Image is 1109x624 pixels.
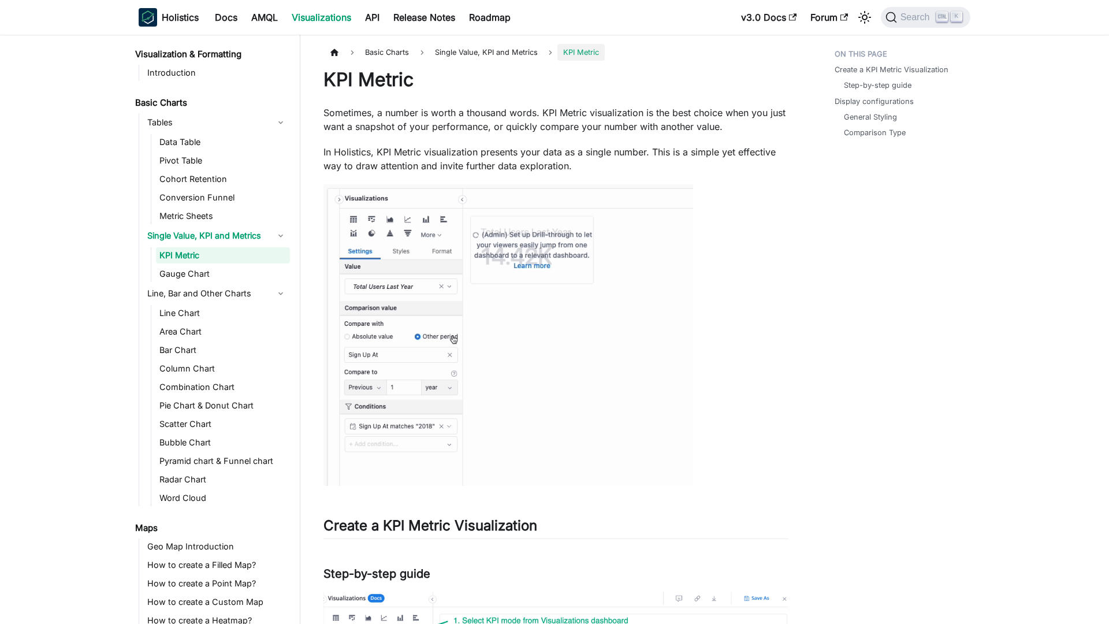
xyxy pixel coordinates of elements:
a: AMQL [244,8,285,27]
a: Bar Chart [156,342,290,358]
a: Bubble Chart [156,434,290,451]
span: Search [897,12,937,23]
a: Column Chart [156,361,290,377]
a: Maps [132,520,290,536]
a: Combination Chart [156,379,290,395]
a: Create a KPI Metric Visualization [835,64,948,75]
a: Area Chart [156,324,290,340]
p: Sometimes, a number is worth a thousand words. KPI Metric visualization is the best choice when y... [323,106,788,133]
a: General Styling [844,112,897,122]
a: Radar Chart [156,471,290,488]
a: Gauge Chart [156,266,290,282]
a: Basic Charts [132,95,290,111]
a: Release Notes [386,8,462,27]
a: Line, Bar and Other Charts [144,284,290,303]
button: Search (Ctrl+K) [881,7,970,28]
img: Holistics [139,8,157,27]
a: HolisticsHolistics [139,8,199,27]
h1: KPI Metric [323,68,788,91]
a: Roadmap [462,8,518,27]
span: Single Value, KPI and Metrics [429,44,544,61]
h3: Step-by-step guide [323,567,788,581]
a: Word Cloud [156,490,290,506]
nav: Breadcrumbs [323,44,788,61]
span: Basic Charts [359,44,415,61]
a: Metric Sheets [156,208,290,224]
a: Home page [323,44,345,61]
a: Visualizations [285,8,358,27]
a: Introduction [144,65,290,81]
button: Switch between dark and light mode (currently light mode) [855,8,874,27]
a: Visualization & Formatting [132,46,290,62]
a: Geo Map Introduction [144,538,290,555]
a: How to create a Custom Map [144,594,290,610]
a: API [358,8,386,27]
a: Comparison Type [844,127,906,138]
nav: Docs sidebar [127,35,300,624]
span: KPI Metric [557,44,605,61]
a: Conversion Funnel [156,190,290,206]
a: How to create a Point Map? [144,575,290,592]
a: Single Value, KPI and Metrics [144,226,290,245]
h2: Create a KPI Metric Visualization [323,517,788,539]
a: Scatter Chart [156,416,290,432]
a: v3.0 Docs [734,8,803,27]
a: Pyramid chart & Funnel chart [156,453,290,469]
a: Forum [803,8,855,27]
a: Pie Chart & Donut Chart [156,398,290,414]
a: Line Chart [156,305,290,321]
a: Display configurations [835,96,914,107]
a: Tables [144,113,290,132]
a: Step-by-step guide [844,80,911,91]
b: Holistics [162,10,199,24]
a: Cohort Retention [156,171,290,187]
a: Data Table [156,134,290,150]
a: Pivot Table [156,153,290,169]
a: How to create a Filled Map? [144,557,290,573]
p: In Holistics, KPI Metric visualization presents your data as a single number. This is a simple ye... [323,145,788,173]
kbd: K [951,12,962,22]
a: Docs [208,8,244,27]
a: KPI Metric [156,247,290,263]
